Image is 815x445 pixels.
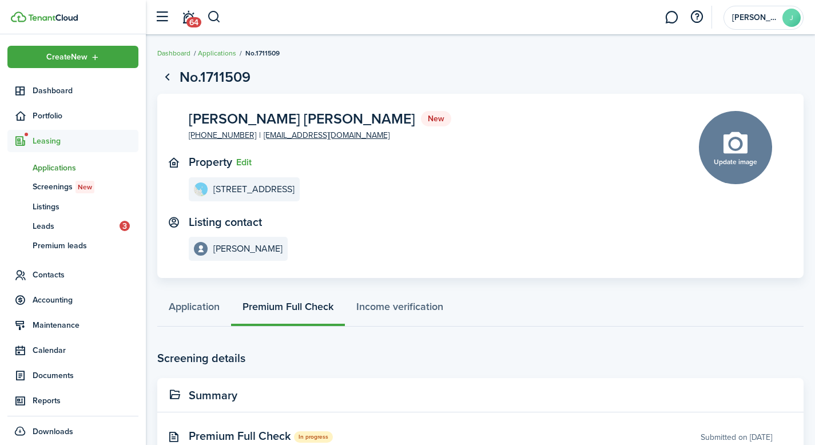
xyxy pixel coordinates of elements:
span: 64 [186,17,201,27]
img: TenantCloud [11,11,26,22]
button: Open resource center [687,7,706,27]
span: No.1711509 [245,48,280,58]
avatar-text: J [782,9,801,27]
button: Update image [699,111,772,184]
a: Notifications [177,3,199,32]
span: Dashboard [33,85,138,97]
e-details-info-title: [STREET_ADDRESS] [213,184,295,194]
a: Messaging [661,3,682,32]
button: Open sidebar [151,6,173,28]
a: Dashboard [7,80,138,102]
span: Calendar [33,344,138,356]
a: [EMAIL_ADDRESS][DOMAIN_NAME] [264,129,389,141]
a: Income verification [345,292,455,327]
a: ScreeningsNew [7,177,138,197]
span: Portfolio [33,110,138,122]
span: Accounting [33,294,138,306]
a: [PHONE_NUMBER] [189,129,256,141]
span: Premium leads [33,240,138,252]
status: In progress [294,431,333,442]
a: Go back [157,67,177,87]
span: Applications [33,162,138,174]
a: Premium leads [7,236,138,255]
h2: Screening details [157,349,245,367]
status: New [421,111,451,127]
span: Create New [46,53,88,61]
span: Leads [33,220,120,232]
a: Applications [7,158,138,177]
span: Jose [732,14,778,22]
a: Reports [7,390,138,412]
div: Submitted on [DATE] [701,431,772,443]
button: Search [207,7,221,27]
span: New [78,182,92,192]
span: Listings [33,201,138,213]
img: 45-013 Lilipuna Rd [194,182,208,196]
text-item: Property [189,156,232,169]
span: Maintenance [33,319,138,331]
panel-main-title: Summary [189,389,237,402]
span: Screenings [33,181,138,193]
a: Dashboard [157,48,190,58]
a: Listings [7,197,138,216]
span: Contacts [33,269,138,281]
text-item: Listing contact [189,216,262,229]
button: Open menu [7,46,138,68]
h1: No.1711509 [180,66,251,88]
e-details-info-title: [PERSON_NAME] [213,244,283,254]
a: Applications [198,48,236,58]
span: Documents [33,369,138,382]
span: Premium Full Check [189,427,291,444]
span: Downloads [33,426,73,438]
img: TenantCloud [28,14,78,21]
span: Reports [33,395,138,407]
a: Application [157,292,231,327]
span: Leasing [33,135,138,147]
a: Leads3 [7,216,138,236]
button: Edit [236,157,252,168]
span: 3 [120,221,130,231]
span: [PERSON_NAME] [PERSON_NAME] [189,112,415,126]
